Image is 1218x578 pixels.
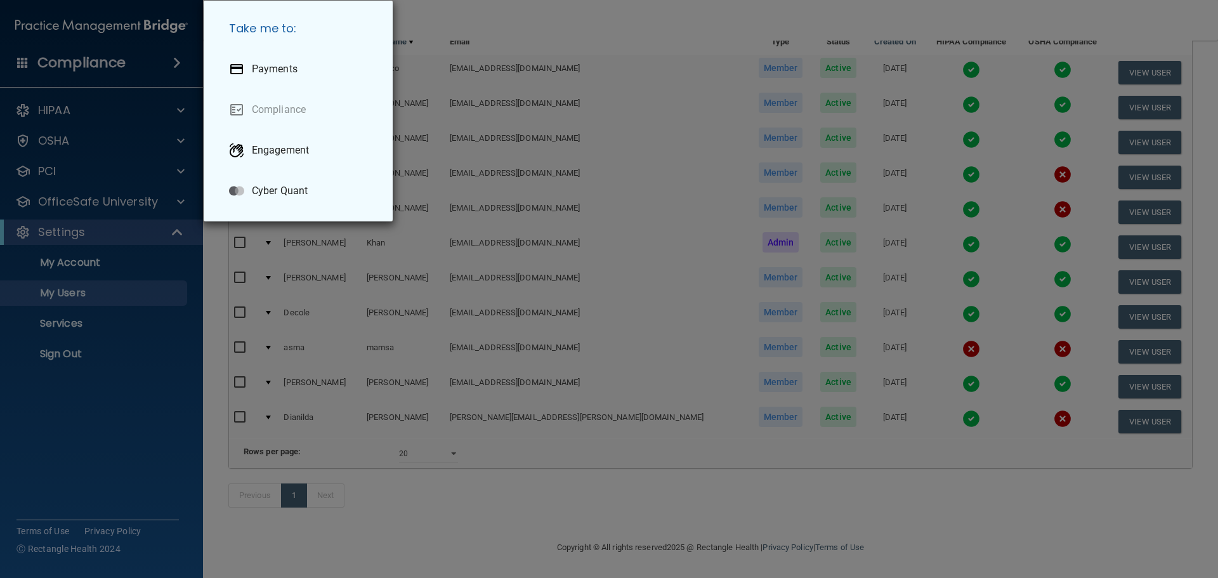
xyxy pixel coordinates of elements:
[219,92,383,128] a: Compliance
[219,51,383,87] a: Payments
[219,133,383,168] a: Engagement
[219,11,383,46] h5: Take me to:
[252,144,309,157] p: Engagement
[219,173,383,209] a: Cyber Quant
[252,185,308,197] p: Cyber Quant
[252,63,298,76] p: Payments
